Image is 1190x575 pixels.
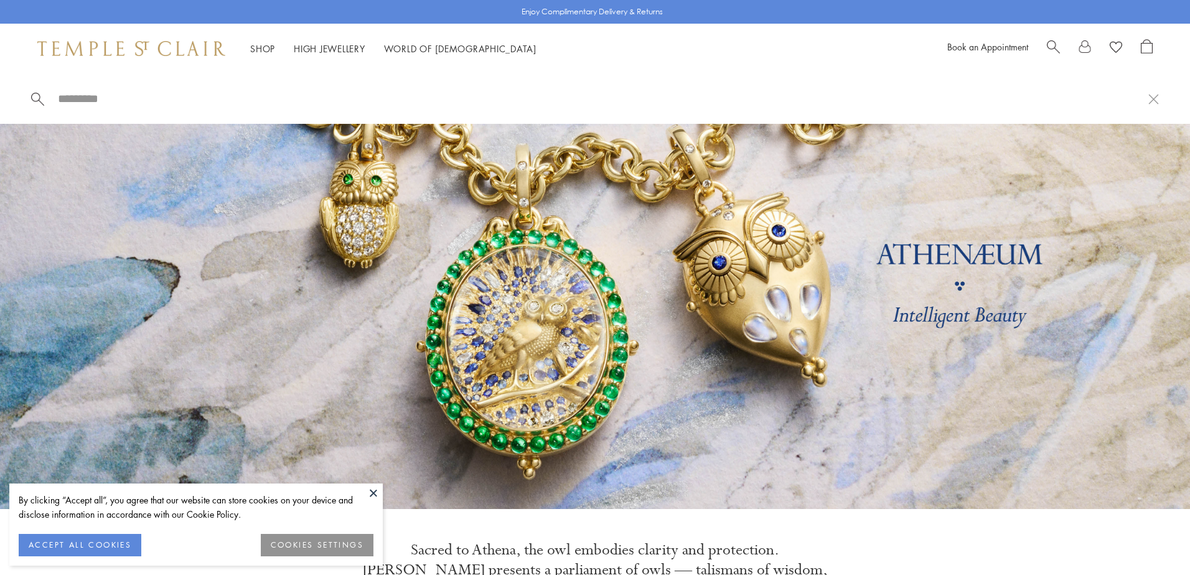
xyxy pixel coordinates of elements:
iframe: Gorgias live chat messenger [1128,517,1178,563]
a: World of [DEMOGRAPHIC_DATA]World of [DEMOGRAPHIC_DATA] [384,42,536,55]
a: View Wishlist [1110,39,1122,58]
div: By clicking “Accept all”, you agree that our website can store cookies on your device and disclos... [19,493,373,521]
a: Open Shopping Bag [1141,39,1153,58]
img: Temple St. Clair [37,41,225,56]
p: Enjoy Complimentary Delivery & Returns [522,6,663,18]
a: High JewelleryHigh Jewellery [294,42,365,55]
button: COOKIES SETTINGS [261,534,373,556]
a: ShopShop [250,42,275,55]
a: Book an Appointment [947,40,1028,53]
nav: Main navigation [250,41,536,57]
button: ACCEPT ALL COOKIES [19,534,141,556]
a: Search [1047,39,1060,58]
